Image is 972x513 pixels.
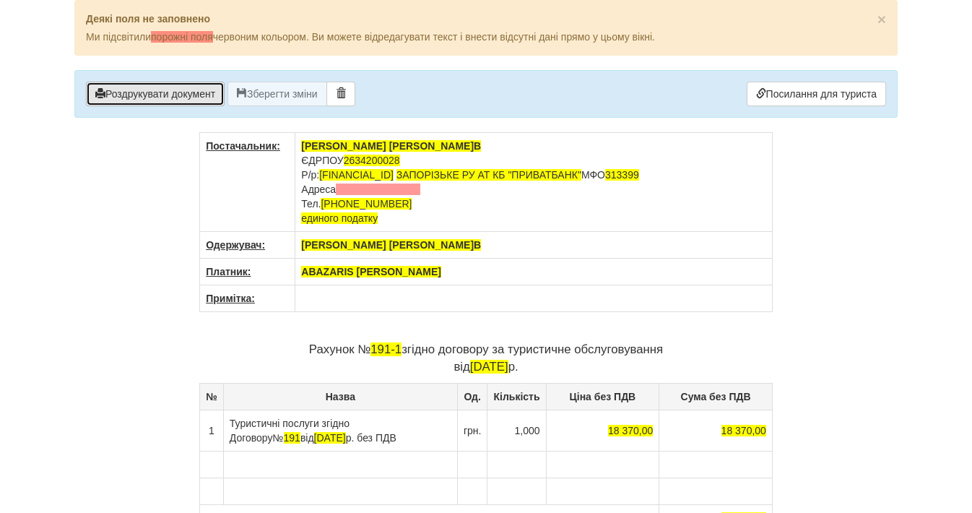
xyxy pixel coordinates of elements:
[721,425,766,436] span: 18 370,00
[206,140,280,152] u: Постачальник:
[272,432,300,444] span: №
[457,383,487,410] th: Од.
[344,155,400,166] span: 2634200028
[301,239,481,251] span: [PERSON_NAME] [PERSON_NAME]В
[370,342,402,356] span: 191-1
[470,360,508,374] span: [DATE]
[301,140,481,152] span: [PERSON_NAME] [PERSON_NAME]В
[200,383,224,410] th: №
[206,293,255,304] u: Примітка:
[86,82,225,106] button: Роздрукувати документ
[301,212,378,224] span: единого податку
[200,410,224,451] td: 1
[319,169,394,181] span: [FINANCIAL_ID]
[199,341,773,376] p: Рахунок № згідно договору за туристичне обслуговування від р.
[546,383,659,410] th: Ціна без ПДВ
[284,432,300,444] span: 191
[301,266,441,277] span: ABAZARIS [PERSON_NAME]
[314,432,346,444] span: [DATE]
[659,383,773,410] th: Сума без ПДВ
[295,133,773,232] td: ЄДРПОУ Р/р: МФО Адреса Тел.
[86,30,886,44] p: Ми підсвітили червоним кольором. Ви можете відредагувати текст і внести відсутні дані прямо у цьо...
[608,425,653,436] span: 18 370,00
[86,12,886,26] p: Деякі поля не заповнено
[223,410,457,451] td: Туристичні послуги згідно Договору від р. без ПДВ
[877,12,886,27] button: Close
[877,11,886,27] span: ×
[206,239,265,251] u: Одержувач:
[321,198,412,210] span: [PHONE_NUMBER]
[396,169,581,181] span: ЗАПОРIЗЬКЕ РУ АТ КБ "ПРИВАТБАНК"
[747,82,886,106] a: Посилання для туриста
[487,410,546,451] td: 1,000
[487,383,546,410] th: Кількість
[151,31,213,43] span: порожні поля
[223,383,457,410] th: Назва
[227,82,327,106] button: Зберегти зміни
[457,410,487,451] td: грн.
[605,169,639,181] span: 313399
[206,266,251,277] u: Платник:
